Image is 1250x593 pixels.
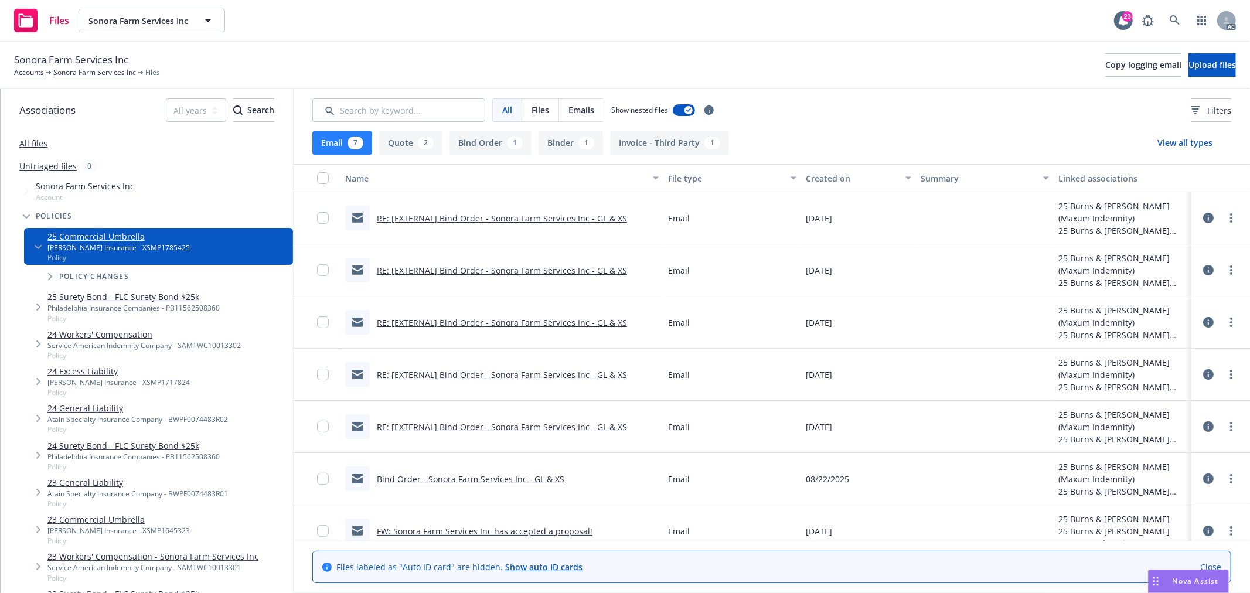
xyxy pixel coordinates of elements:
[47,313,220,323] span: Policy
[1105,59,1181,70] span: Copy logging email
[801,164,916,192] button: Created on
[806,264,832,277] span: [DATE]
[1058,224,1187,237] div: 25 Burns & [PERSON_NAME]
[377,526,592,537] a: FW: Sonora Farm Services Inc has accepted a proposal!
[14,67,44,78] a: Accounts
[1224,420,1238,434] a: more
[668,172,784,185] div: File type
[317,525,329,537] input: Toggle Row Selected
[14,52,128,67] span: Sonora Farm Services Inc
[53,67,136,78] a: Sonora Farm Services Inc
[47,303,220,313] div: Philadelphia Insurance Companies - PB11562508360
[47,526,190,536] div: [PERSON_NAME] Insurance - XSMP1645323
[1122,11,1133,22] div: 23
[348,137,363,149] div: 7
[1224,367,1238,381] a: more
[317,369,329,380] input: Toggle Row Selected
[532,104,549,116] span: Files
[233,99,274,121] div: Search
[1058,513,1187,525] div: 25 Burns & [PERSON_NAME]
[610,131,729,155] button: Invoice - Third Party
[233,98,274,122] button: SearchSearch
[1148,570,1229,593] button: Nova Assist
[9,4,74,37] a: Files
[1207,104,1231,117] span: Filters
[1058,277,1187,289] div: 25 Burns & [PERSON_NAME]
[47,499,228,509] span: Policy
[668,525,690,537] span: Email
[1163,9,1187,32] a: Search
[19,138,47,149] a: All files
[47,563,258,572] div: Service American Indemnity Company - SAMTWC10013301
[19,160,77,172] a: Untriaged files
[79,9,225,32] button: Sonora Farm Services Inc
[377,473,564,485] a: Bind Order - Sonora Farm Services Inc - GL & XS
[916,164,1054,192] button: Summary
[47,462,220,472] span: Policy
[704,137,720,149] div: 1
[47,536,190,546] span: Policy
[1190,9,1214,32] a: Switch app
[312,98,485,122] input: Search by keyword...
[806,473,849,485] span: 08/22/2025
[47,350,241,360] span: Policy
[1105,53,1181,77] button: Copy logging email
[1058,172,1187,185] div: Linked associations
[806,525,832,537] span: [DATE]
[36,180,134,192] span: Sonora Farm Services Inc
[1191,98,1231,122] button: Filters
[806,369,832,381] span: [DATE]
[379,131,442,155] button: Quote
[1224,211,1238,225] a: more
[502,104,512,116] span: All
[317,421,329,432] input: Toggle Row Selected
[1149,570,1163,592] div: Drag to move
[1058,304,1187,329] div: 25 Burns & [PERSON_NAME] (Maxum Indemnity)
[49,16,69,25] span: Files
[340,164,663,192] button: Name
[806,421,832,433] span: [DATE]
[36,192,134,202] span: Account
[47,243,190,253] div: [PERSON_NAME] Insurance - XSMP1785425
[668,473,690,485] span: Email
[1200,561,1221,573] a: Close
[317,264,329,276] input: Toggle Row Selected
[36,213,73,220] span: Policies
[377,317,627,328] a: RE: [EXTERNAL] Bind Order - Sonora Farm Services Inc - GL & XS
[47,513,190,526] a: 23 Commercial Umbrella
[1058,200,1187,224] div: 25 Burns & [PERSON_NAME] (Maxum Indemnity)
[47,439,220,452] a: 24 Surety Bond - FLC Surety Bond $25k
[668,421,690,433] span: Email
[145,67,160,78] span: Files
[1058,329,1187,341] div: 25 Burns & [PERSON_NAME]
[345,172,646,185] div: Name
[1224,524,1238,538] a: more
[1058,461,1187,485] div: 25 Burns & [PERSON_NAME] (Maxum Indemnity)
[1224,315,1238,329] a: more
[336,561,583,573] span: Files labeled as "Auto ID card" are hidden.
[377,369,627,380] a: RE: [EXTERNAL] Bind Order - Sonora Farm Services Inc - GL & XS
[611,105,668,115] span: Show nested files
[568,104,594,116] span: Emails
[668,212,690,224] span: Email
[1188,59,1236,70] span: Upload files
[81,159,97,173] div: 0
[19,103,76,118] span: Associations
[47,402,228,414] a: 24 General Liability
[1139,131,1231,155] button: View all types
[317,172,329,184] input: Select all
[1058,485,1187,497] div: 25 Burns & [PERSON_NAME]
[47,452,220,462] div: Philadelphia Insurance Companies - PB11562508360
[47,550,258,563] a: 23 Workers' Compensation - Sonora Farm Services Inc
[668,316,690,329] span: Email
[1058,408,1187,433] div: 25 Burns & [PERSON_NAME] (Maxum Indemnity)
[806,316,832,329] span: [DATE]
[1058,433,1187,445] div: 25 Burns & [PERSON_NAME]
[505,561,583,572] a: Show auto ID cards
[1058,252,1187,277] div: 25 Burns & [PERSON_NAME] (Maxum Indemnity)
[47,291,220,303] a: 25 Surety Bond - FLC Surety Bond $25k
[449,131,532,155] button: Bind Order
[539,131,603,155] button: Binder
[47,489,228,499] div: Atain Specialty Insurance Company - BWPF0074483R01
[806,212,832,224] span: [DATE]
